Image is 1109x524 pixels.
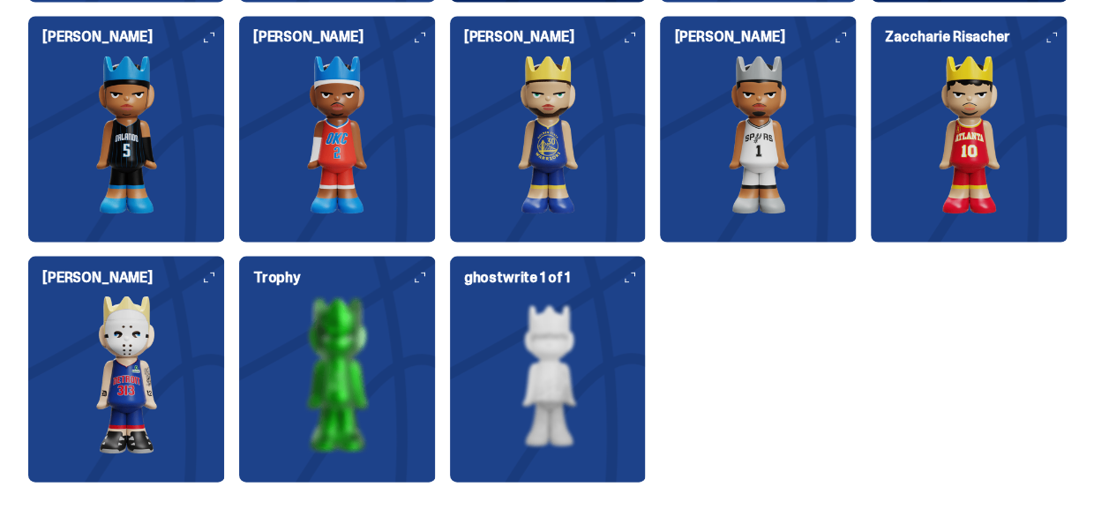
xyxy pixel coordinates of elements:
h6: [PERSON_NAME] [253,30,436,44]
h6: [PERSON_NAME] [464,30,647,44]
h6: Trophy [253,270,436,284]
img: card image [660,55,857,213]
img: card image [871,55,1068,213]
img: card image [239,55,436,213]
h6: [PERSON_NAME] [42,30,225,44]
h6: [PERSON_NAME] [674,30,857,44]
img: card image [450,55,647,213]
img: card image [28,295,225,453]
img: card image [28,55,225,213]
h6: ghostwrite 1 of 1 [464,270,647,284]
img: card image [239,295,436,453]
h6: [PERSON_NAME] [42,270,225,284]
h6: Zaccharie Risacher [885,30,1068,44]
img: card image [450,295,647,453]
